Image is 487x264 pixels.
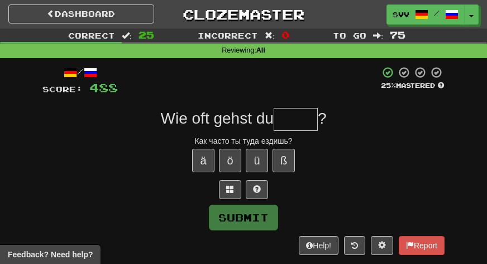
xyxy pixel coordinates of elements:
[256,46,265,54] strong: All
[281,29,289,40] span: 0
[42,66,118,80] div: /
[139,29,154,40] span: 25
[273,149,295,172] button: ß
[265,31,275,39] span: :
[122,31,132,39] span: :
[390,29,405,40] span: 75
[42,135,445,147] div: Как часто ты туда ездишь?
[209,205,278,230] button: Submit
[8,249,93,260] span: Open feedback widget
[246,149,268,172] button: ü
[246,180,268,199] button: Single letter hint - you only get 1 per sentence and score half the points! alt+h
[344,236,365,255] button: Round history (alt+y)
[434,9,440,17] span: /
[380,81,445,90] div: Mastered
[192,149,214,172] button: ä
[393,10,409,20] span: svv
[373,31,383,39] span: :
[299,236,338,255] button: Help!
[161,110,274,127] span: Wie oft gehst du
[399,236,445,255] button: Report
[89,81,118,95] span: 488
[68,31,115,40] span: Correct
[386,4,465,25] a: svv /
[333,31,366,40] span: To go
[318,110,327,127] span: ?
[198,31,258,40] span: Incorrect
[171,4,317,24] a: Clozemaster
[219,180,241,199] button: Switch sentence to multiple choice alt+p
[42,84,83,94] span: Score:
[381,82,396,89] span: 25 %
[219,149,241,172] button: ö
[8,4,154,23] a: Dashboard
